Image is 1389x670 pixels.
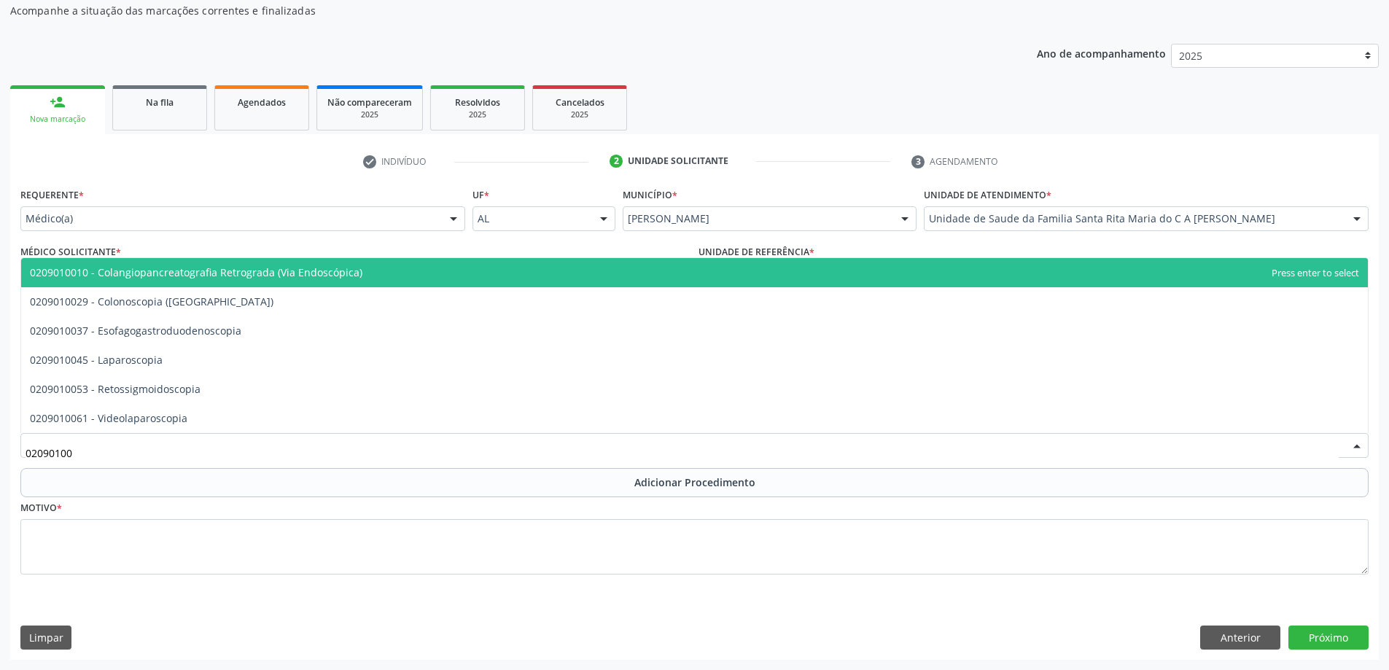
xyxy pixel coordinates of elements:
[50,94,66,110] div: person_add
[327,109,412,120] div: 2025
[20,497,62,520] label: Motivo
[26,438,1339,467] input: Buscar por procedimento
[30,265,362,279] span: 0209010010 - Colangiopancreatografia Retrograda (Via Endoscópica)
[30,295,273,308] span: 0209010029 - Colonoscopia ([GEOGRAPHIC_DATA])
[1037,44,1166,62] p: Ano de acompanhamento
[30,382,201,396] span: 0209010053 - Retossigmoidoscopia
[455,96,500,109] span: Resolvidos
[20,468,1369,497] button: Adicionar Procedimento
[20,184,84,206] label: Requerente
[30,324,241,338] span: 0209010037 - Esofagogastroduodenoscopia
[929,211,1339,226] span: Unidade de Saude da Familia Santa Rita Maria do C A [PERSON_NAME]
[699,241,814,264] label: Unidade de referência
[10,3,968,18] p: Acompanhe a situação das marcações correntes e finalizadas
[628,211,887,226] span: [PERSON_NAME]
[924,184,1051,206] label: Unidade de atendimento
[623,184,677,206] label: Município
[327,96,412,109] span: Não compareceram
[478,211,586,226] span: AL
[26,211,435,226] span: Médico(a)
[30,353,163,367] span: 0209010045 - Laparoscopia
[146,96,174,109] span: Na fila
[472,184,489,206] label: UF
[543,109,616,120] div: 2025
[20,241,121,264] label: Médico Solicitante
[441,109,514,120] div: 2025
[238,96,286,109] span: Agendados
[20,114,95,125] div: Nova marcação
[1200,626,1280,650] button: Anterior
[628,155,728,168] div: Unidade solicitante
[30,411,187,425] span: 0209010061 - Videolaparoscopia
[634,475,755,490] span: Adicionar Procedimento
[610,155,623,168] div: 2
[556,96,604,109] span: Cancelados
[1288,626,1369,650] button: Próximo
